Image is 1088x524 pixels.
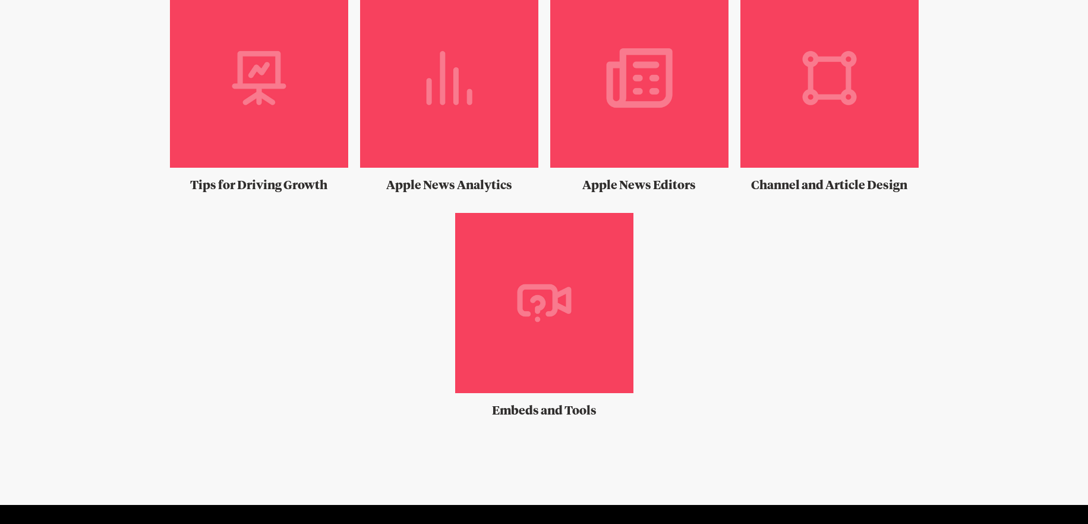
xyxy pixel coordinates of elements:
[455,213,633,419] a: Embeds and Tools
[740,177,919,194] h2: Channel and Article Design
[360,177,538,194] h2: Apple News Analytics
[550,177,729,194] h2: Apple News Editors
[455,403,633,419] h2: Embeds and Tools
[170,177,348,194] h2: Tips for Driving Growth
